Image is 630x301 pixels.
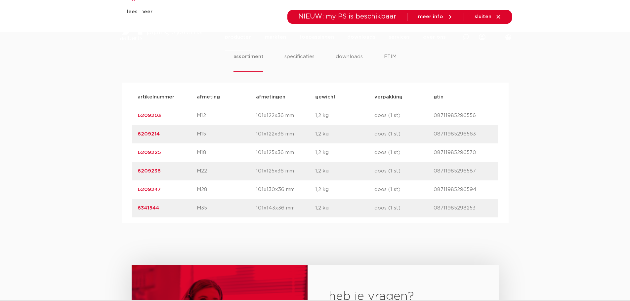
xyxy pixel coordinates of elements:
[336,53,363,72] li: downloads
[299,24,334,51] a: toepassingen
[315,130,374,138] p: 1,2 kg
[138,132,160,136] a: 6209214
[374,186,434,194] p: doos (1 st)
[347,24,375,51] a: downloads
[374,204,434,212] p: doos (1 st)
[374,149,434,157] p: doos (1 st)
[256,112,315,120] p: 101x122x36 mm
[434,93,493,101] p: gtin
[374,112,434,120] p: doos (1 st)
[298,13,397,20] span: NIEUW: myIPS is beschikbaar
[475,14,501,20] a: sluiten
[256,93,315,101] p: afmetingen
[315,149,374,157] p: 1,2 kg
[389,24,410,51] a: services
[479,24,485,51] div: my IPS
[197,93,256,101] p: afmeting
[315,93,374,101] p: gewicht
[138,169,161,173] a: 6209236
[225,24,252,51] a: producten
[265,24,286,51] a: markten
[256,167,315,175] p: 101x125x36 mm
[384,53,397,72] li: ETIM
[434,149,493,157] p: 08711985296570
[197,149,256,157] p: M18
[475,14,491,19] span: sluiten
[374,93,434,101] p: verpakking
[197,112,256,120] p: M12
[256,186,315,194] p: 101x130x36 mm
[418,14,443,19] span: meer info
[315,167,374,175] p: 1,2 kg
[434,186,493,194] p: 08711985296594
[233,53,264,72] li: assortiment
[434,112,493,120] p: 08711985296556
[138,93,197,101] p: artikelnummer
[374,130,434,138] p: doos (1 st)
[284,53,315,72] li: specificaties
[256,149,315,157] p: 101x125x36 mm
[197,186,256,194] p: M28
[315,186,374,194] p: 1,2 kg
[423,24,446,51] a: over ons
[197,130,256,138] p: M15
[138,150,161,155] a: 6209225
[138,113,161,118] a: 6209203
[256,130,315,138] p: 101x122x36 mm
[197,204,256,212] p: M35
[225,24,446,51] nav: Menu
[315,112,374,120] p: 1,2 kg
[315,204,374,212] p: 1,2 kg
[418,14,453,20] a: meer info
[138,187,161,192] a: 6209247
[434,167,493,175] p: 08711985296587
[434,130,493,138] p: 08711985296563
[138,206,159,210] a: 6341544
[197,167,256,175] p: M22
[256,204,315,212] p: 101x143x36 mm
[374,167,434,175] p: doos (1 st)
[434,204,493,212] p: 08711985298253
